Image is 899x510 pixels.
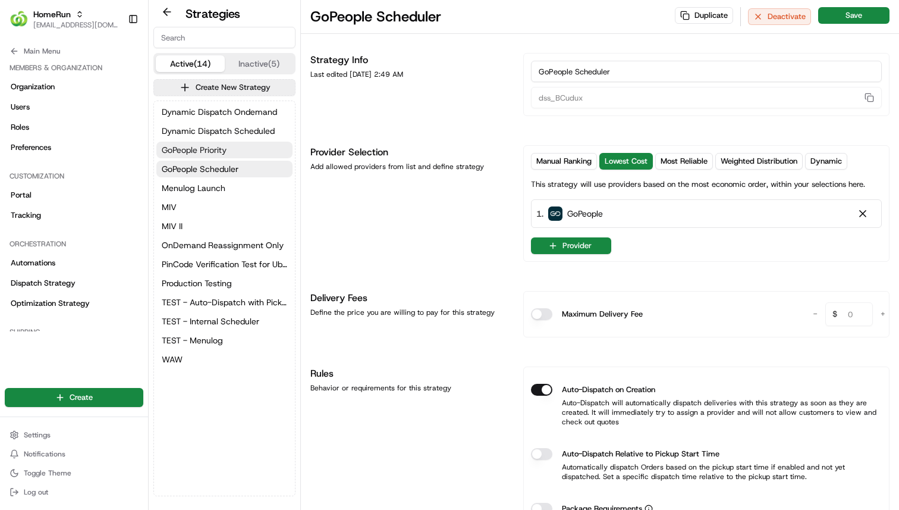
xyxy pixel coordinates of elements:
span: API Documentation [112,234,191,246]
button: Notifications [5,446,143,462]
button: Inactive (5) [225,55,294,72]
button: Production Testing [156,275,293,292]
button: HomeRunHomeRun[EMAIL_ADDRESS][DOMAIN_NAME] [5,5,123,33]
input: Clear [31,77,196,89]
span: Notifications [24,449,65,459]
button: Active (14) [156,55,225,72]
button: Menulog Launch [156,180,293,196]
button: GoPeople Priority [156,142,293,158]
span: PinCode Verification Test for Uber Preferred Vendor [162,258,287,270]
p: This strategy will use providers based on the most economic order, within your selections here. [531,179,865,190]
span: Organization [11,82,55,92]
button: Dynamic Dispatch Scheduled [156,123,293,139]
div: 💻 [100,235,110,245]
button: Main Menu [5,43,143,60]
span: Automations [11,258,55,268]
button: Settings [5,427,143,443]
span: Knowledge Base [24,234,91,246]
img: 1736555255976-a54dd68f-1ca7-489b-9aae-adbdc363a1c4 [12,114,33,135]
button: Save [818,7,889,24]
a: 💻API Documentation [96,229,196,251]
button: Dynamic [805,153,847,170]
div: 1 . [536,207,603,220]
a: MIV [156,199,293,215]
span: TEST - Internal Scheduler [162,315,259,327]
button: [EMAIL_ADDRESS][DOMAIN_NAME] [33,20,118,30]
span: Settings [24,430,51,440]
span: [DATE] [105,184,130,194]
label: Auto-Dispatch Relative to Pickup Start Time [562,448,719,460]
span: Dynamic Dispatch Ondemand [162,106,277,118]
a: TEST - Auto-Dispatch with Pickup Start Time [156,294,293,311]
p: Auto-Dispatch will automatically dispatch deliveries with this strategy as soon as they are creat... [531,398,882,427]
span: Create [70,392,93,403]
button: Most Reliable [655,153,713,170]
div: Orchestration [5,234,143,254]
img: gopeople_logo.png [548,206,562,221]
div: Customization [5,167,143,186]
button: Toggle Theme [5,465,143,481]
a: WAW [156,351,293,368]
span: Weighted Distribution [721,156,797,167]
span: Main Menu [24,46,60,56]
p: Welcome 👋 [12,48,216,67]
button: GoPeople Scheduler [156,161,293,177]
button: See all [184,152,216,167]
p: Automatically dispatch Orders based on the pickup start time if enabled and not yet dispatched. S... [531,462,882,481]
button: Manual Ranking [531,153,597,170]
button: MIV II [156,218,293,234]
span: Production Testing [162,277,232,289]
img: Nash [12,12,36,36]
button: PinCode Verification Test for Uber Preferred Vendor [156,256,293,273]
h1: Strategy Info [310,53,509,67]
a: 📗Knowledge Base [7,229,96,251]
span: Portal [11,190,32,201]
a: Automations [5,254,143,273]
span: • [99,184,103,194]
a: Dispatch Strategy [5,274,143,293]
button: TEST - Internal Scheduler [156,313,293,330]
div: We're available if you need us! [54,126,164,135]
span: Users [11,102,30,112]
a: Optimization Strategy [5,294,143,313]
button: Start new chat [202,117,216,132]
button: HomeRun [33,8,71,20]
a: Roles [5,118,143,137]
span: Log out [24,487,48,497]
img: 4281594248423_2fcf9dad9f2a874258b8_72.png [25,114,46,135]
button: Log out [5,484,143,500]
a: OnDemand Reassignment Only [156,237,293,254]
button: Duplicate [675,7,733,24]
span: TEST - Menulog [162,334,223,346]
a: TEST - Menulog [156,332,293,349]
img: Abhishek Arora [12,173,31,192]
button: Provider [531,237,611,254]
div: Last edited [DATE] 2:49 AM [310,70,509,79]
div: Shipping [5,323,143,342]
label: Auto-Dispatch on Creation [562,384,655,396]
span: Toggle Theme [24,468,71,478]
div: 📗 [12,235,21,245]
span: Dispatch Strategy [11,278,76,289]
a: Tracking [5,206,143,225]
div: Start new chat [54,114,195,126]
span: Menulog Launch [162,182,225,194]
input: Search [153,27,296,48]
span: TEST - Auto-Dispatch with Pickup Start Time [162,296,287,308]
span: $ [828,304,842,328]
button: Create [5,388,143,407]
a: Preferences [5,138,143,157]
span: GoPeople Scheduler [162,163,238,175]
span: Preferences [11,142,51,153]
span: Tracking [11,210,41,221]
span: WAW [162,353,183,365]
button: Deactivate [748,8,811,25]
button: Dynamic Dispatch Ondemand [156,104,293,120]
